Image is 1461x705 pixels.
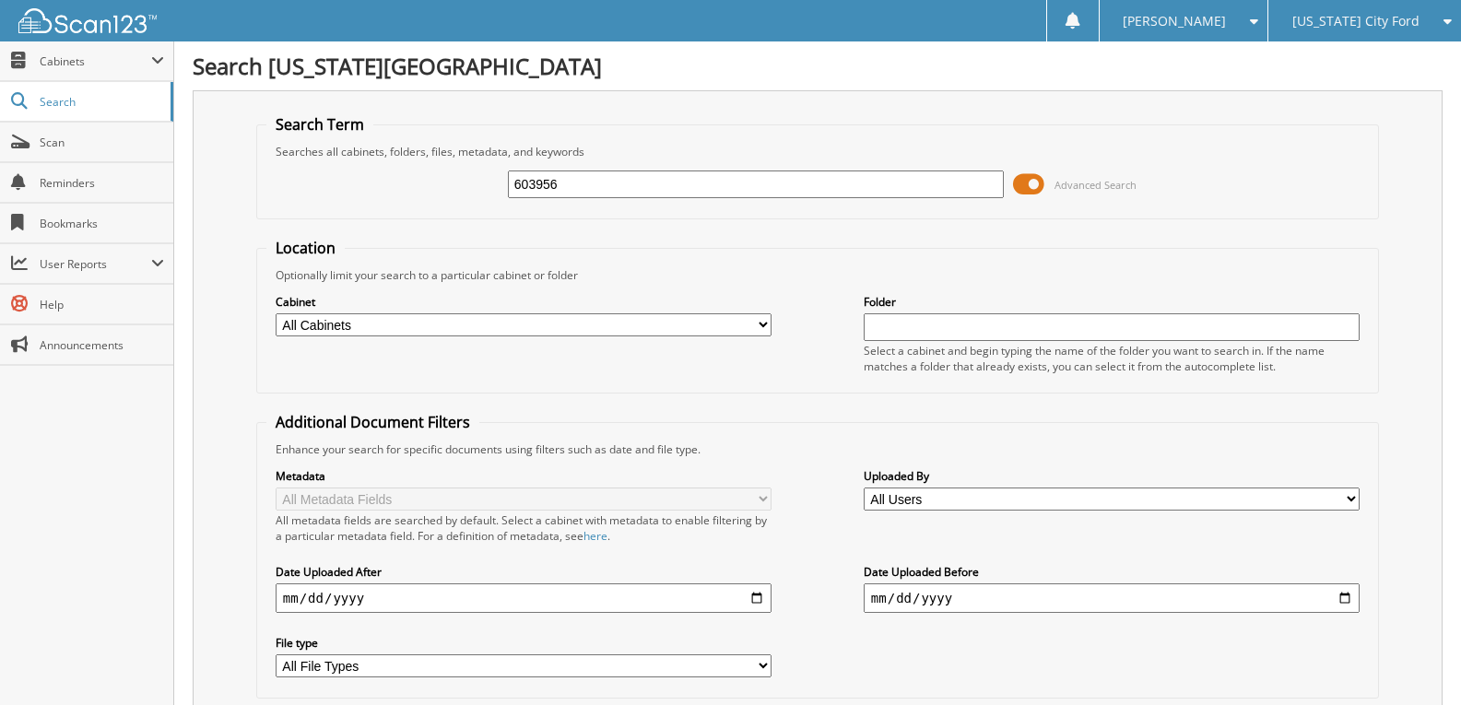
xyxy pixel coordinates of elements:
[40,256,151,272] span: User Reports
[583,528,607,544] a: here
[40,94,161,110] span: Search
[40,216,164,231] span: Bookmarks
[40,337,164,353] span: Announcements
[864,343,1360,374] div: Select a cabinet and begin typing the name of the folder you want to search in. If the name match...
[1123,16,1226,27] span: [PERSON_NAME]
[276,468,772,484] label: Metadata
[266,412,479,432] legend: Additional Document Filters
[40,53,151,69] span: Cabinets
[266,441,1369,457] div: Enhance your search for specific documents using filters such as date and file type.
[1292,16,1420,27] span: [US_STATE] City Ford
[40,135,164,150] span: Scan
[40,297,164,312] span: Help
[864,564,1360,580] label: Date Uploaded Before
[40,175,164,191] span: Reminders
[1055,178,1137,192] span: Advanced Search
[276,583,772,613] input: start
[276,512,772,544] div: All metadata fields are searched by default. Select a cabinet with metadata to enable filtering b...
[266,114,373,135] legend: Search Term
[266,144,1369,159] div: Searches all cabinets, folders, files, metadata, and keywords
[276,564,772,580] label: Date Uploaded After
[266,238,345,258] legend: Location
[266,267,1369,283] div: Optionally limit your search to a particular cabinet or folder
[18,8,157,33] img: scan123-logo-white.svg
[864,583,1360,613] input: end
[864,294,1360,310] label: Folder
[193,51,1443,81] h1: Search [US_STATE][GEOGRAPHIC_DATA]
[276,635,772,651] label: File type
[276,294,772,310] label: Cabinet
[864,468,1360,484] label: Uploaded By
